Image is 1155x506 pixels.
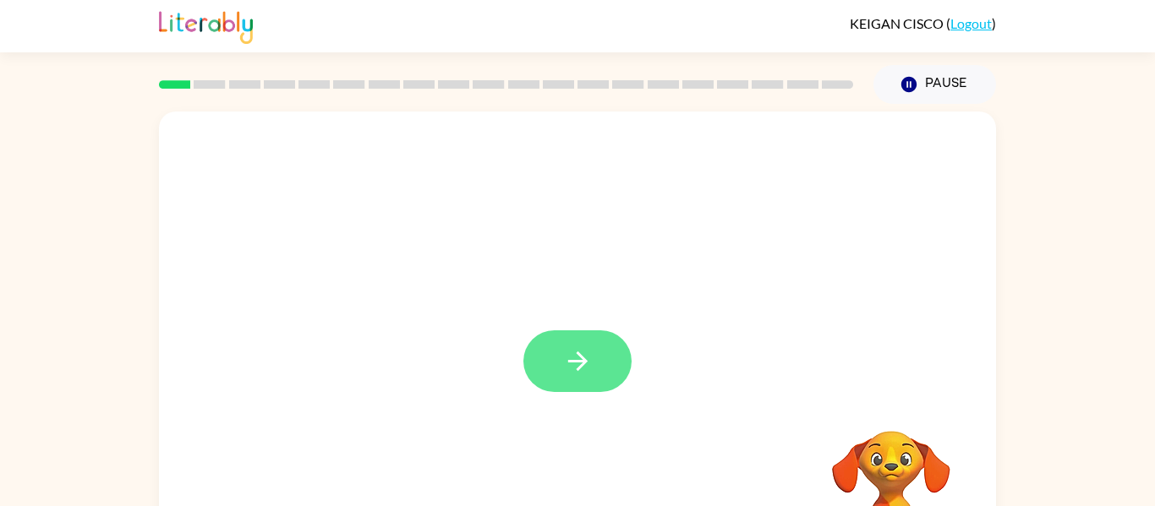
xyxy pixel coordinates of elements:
div: ( ) [850,15,996,31]
button: Pause [873,65,996,104]
span: KEIGAN CISCO [850,15,946,31]
img: Literably [159,7,253,44]
a: Logout [950,15,992,31]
